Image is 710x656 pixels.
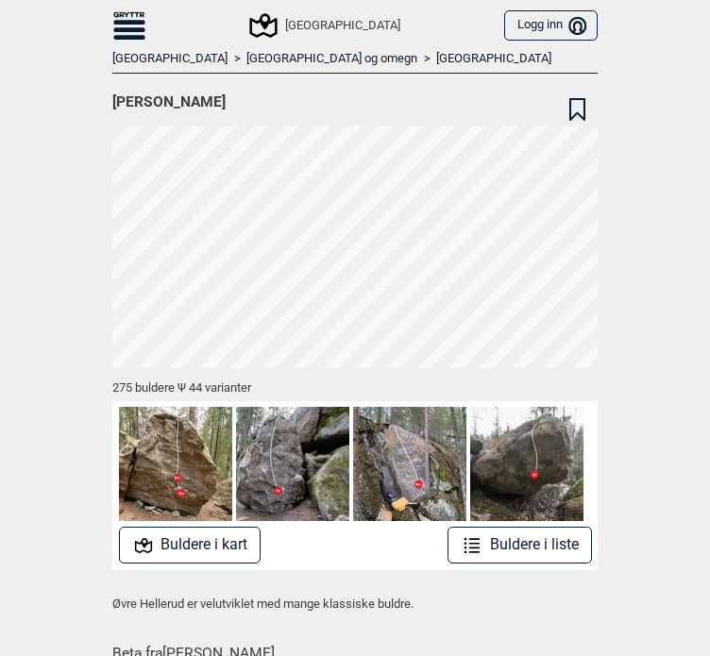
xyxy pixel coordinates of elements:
[234,51,241,67] span: >
[252,14,399,37] div: [GEOGRAPHIC_DATA]
[448,527,592,563] button: Buldere i liste
[470,407,583,520] img: Israel 210325
[112,595,598,614] p: Øvre Hellerud er velutviklet med mange klassiske buldre.
[424,51,431,67] span: >
[236,407,349,520] img: Islas Canarias 200413
[504,10,598,42] button: Logg inn
[119,527,262,563] button: Buldere i kart
[112,368,598,401] div: 275 buldere Ψ 44 varianter
[436,51,551,67] a: [GEOGRAPHIC_DATA]
[353,407,466,520] img: Primusmannen 200403
[112,51,228,67] a: [GEOGRAPHIC_DATA]
[246,51,417,67] a: [GEOGRAPHIC_DATA] og omegn
[119,407,232,520] img: Faen ta det hullet
[112,93,226,111] span: [PERSON_NAME]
